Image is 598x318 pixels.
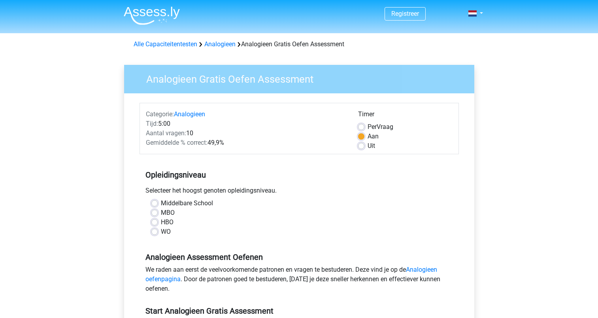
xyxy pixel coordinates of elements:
label: Middelbare School [161,199,213,208]
label: Uit [368,141,375,151]
a: Registreer [391,10,419,17]
div: We raden aan eerst de veelvoorkomende patronen en vragen te bestuderen. Deze vind je op de . Door... [140,265,459,297]
a: Analogieen [174,110,205,118]
span: Aantal vragen: [146,129,186,137]
a: Analogieen [204,40,236,48]
h5: Analogieen Assessment Oefenen [145,252,453,262]
span: Per [368,123,377,131]
label: Aan [368,132,379,141]
h3: Analogieen Gratis Oefen Assessment [137,70,468,85]
h5: Start Analogieen Gratis Assessment [145,306,453,316]
div: Analogieen Gratis Oefen Assessment [130,40,468,49]
span: Tijd: [146,120,158,127]
label: Vraag [368,122,393,132]
span: Categorie: [146,110,174,118]
div: 5:00 [140,119,352,129]
div: Selecteer het hoogst genoten opleidingsniveau. [140,186,459,199]
label: WO [161,227,171,237]
div: 49,9% [140,138,352,148]
label: MBO [161,208,175,218]
label: HBO [161,218,174,227]
div: 10 [140,129,352,138]
img: Assessly [124,6,180,25]
h5: Opleidingsniveau [145,167,453,183]
span: Gemiddelde % correct: [146,139,208,146]
div: Timer [358,110,453,122]
a: Alle Capaciteitentesten [134,40,197,48]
